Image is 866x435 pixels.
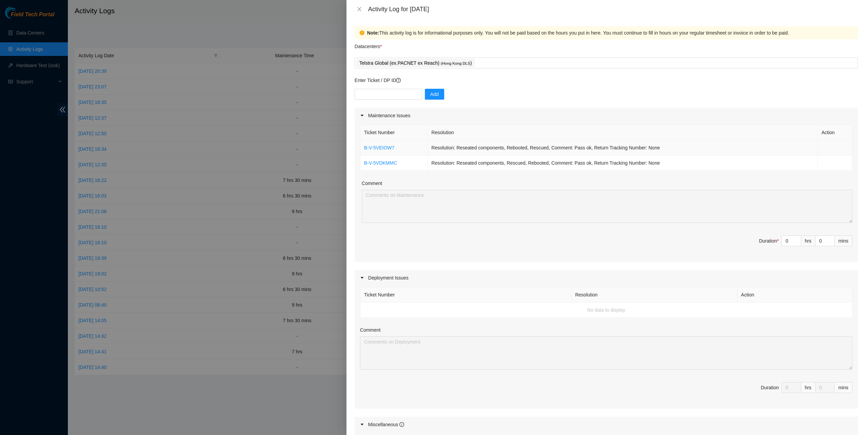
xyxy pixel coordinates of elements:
div: Duration [761,384,779,391]
p: Enter Ticket / DP ID [355,77,858,84]
label: Comment [360,326,381,334]
th: Action [737,287,852,303]
p: Telstra Global (ex.PACNET ex Reach) ) [359,59,472,67]
div: Activity Log for [DATE] [368,5,858,13]
th: Resolution [428,125,817,140]
th: Resolution [571,287,737,303]
span: close [357,6,362,12]
span: question-circle [396,78,401,83]
td: Resolution: Reseated components, Rescued, Rebooted, Comment: Pass ok, Return Tracking Number: None [428,156,817,171]
span: ( Hong Kong DLS [441,61,470,65]
div: hrs [801,235,815,246]
textarea: Comment [360,336,852,370]
div: This activity log is for informational purposes only. You will not be paid based on the hours you... [367,29,853,37]
label: Comment [362,180,382,187]
span: caret-right [360,276,364,280]
div: Miscellaneous [368,421,404,428]
div: Miscellaneous info-circle [355,417,858,432]
div: Maintenance Issues [355,108,858,123]
span: caret-right [360,422,364,427]
strong: Note: [367,29,379,37]
div: mins [834,382,852,393]
button: Close [355,6,364,13]
span: info-circle [399,422,404,427]
div: Duration [759,237,779,245]
span: exclamation-circle [360,30,364,35]
p: Datacenters [355,39,382,50]
td: Resolution: Reseated components, Rebooted, Rescued, Comment: Pass ok, Return Tracking Number: None [428,140,817,156]
td: No data to display [360,303,852,318]
a: B-V-5VDKMMC [364,160,397,166]
span: caret-right [360,113,364,118]
a: B-V-5VEIOW7 [364,145,394,150]
span: Add [430,90,439,98]
th: Ticket Number [360,287,571,303]
button: Add [425,89,444,100]
div: mins [834,235,852,246]
div: hrs [801,382,815,393]
div: Deployment Issues [355,270,858,286]
textarea: Comment [362,190,852,223]
th: Ticket Number [360,125,428,140]
th: Action [818,125,852,140]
